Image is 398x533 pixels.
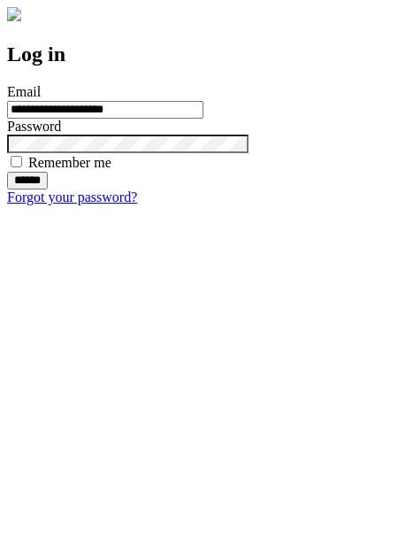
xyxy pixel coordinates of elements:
label: Remember me [28,155,111,170]
label: Password [7,119,61,134]
h2: Log in [7,42,391,66]
img: logo-4e3dc11c47720685a147b03b5a06dd966a58ff35d612b21f08c02c0306f2b779.png [7,7,21,21]
label: Email [7,84,41,99]
a: Forgot your password? [7,189,137,205]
